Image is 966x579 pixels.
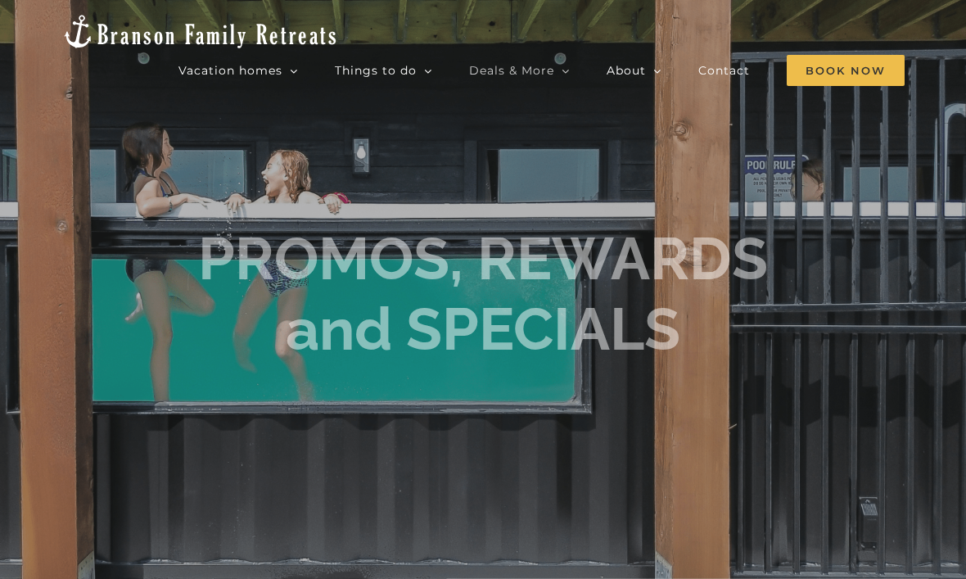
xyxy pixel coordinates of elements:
[335,54,432,87] a: Things to do
[178,54,298,87] a: Vacation homes
[607,54,661,87] a: About
[787,54,905,87] a: Book Now
[178,54,905,87] nav: Main Menu
[469,54,570,87] a: Deals & More
[469,65,554,76] span: Deals & More
[335,65,417,76] span: Things to do
[607,65,646,76] span: About
[698,54,750,87] a: Contact
[787,55,905,86] span: Book Now
[698,65,750,76] span: Contact
[198,224,768,365] h1: PROMOS, REWARDS and SPECIALS
[178,65,282,76] span: Vacation homes
[61,13,339,50] img: Branson Family Retreats Logo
